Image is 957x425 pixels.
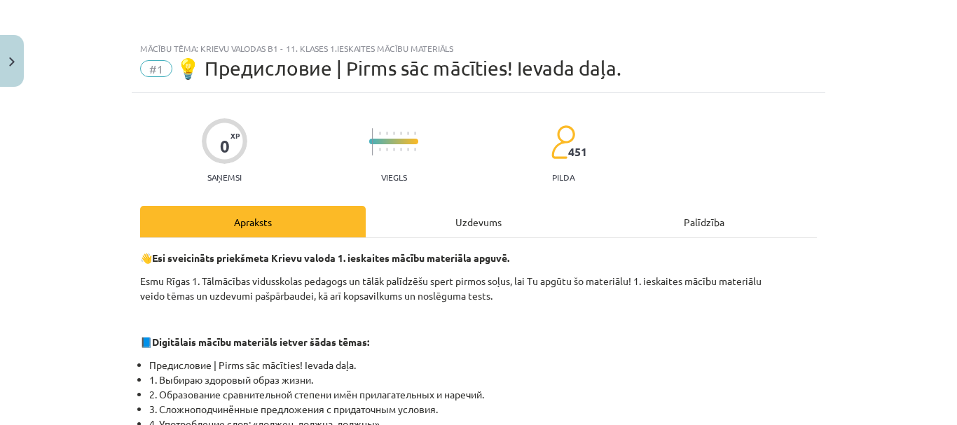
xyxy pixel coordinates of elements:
p: Viegls [381,172,407,182]
span: #1 [140,60,172,77]
p: Saņemsi [202,172,247,182]
img: icon-short-line-57e1e144782c952c97e751825c79c345078a6d821885a25fce030b3d8c18986b.svg [400,148,401,151]
div: Uzdevums [366,206,591,237]
li: 3. Сложноподчинённые предложения с придаточным условия. [149,402,817,417]
img: icon-short-line-57e1e144782c952c97e751825c79c345078a6d821885a25fce030b3d8c18986b.svg [386,132,387,135]
img: icon-short-line-57e1e144782c952c97e751825c79c345078a6d821885a25fce030b3d8c18986b.svg [379,132,380,135]
div: Apraksts [140,206,366,237]
p: 📘 [140,335,817,349]
strong: Esi sveicināts priekšmeta Krievu valoda 1. ieskaites mācību materiāla apguvē. [152,251,509,264]
span: 451 [568,146,587,158]
div: Mācību tēma: Krievu valodas b1 - 11. klases 1.ieskaites mācību materiāls [140,43,817,53]
li: Предисловие | Pirms sāc mācīties! Ievada daļa. [149,358,817,372]
strong: Digitālais mācību materiāls ietver šādas tēmas: [152,335,369,348]
li: 1. Выбираю здоровый образ жизни. [149,372,817,387]
div: 0 [220,137,230,156]
p: Esmu Rīgas 1. Tālmācības vidusskolas pedagogs un tālāk palīdzēšu spert pirmos soļus, lai Tu apgūt... [140,274,817,303]
img: icon-short-line-57e1e144782c952c97e751825c79c345078a6d821885a25fce030b3d8c18986b.svg [407,132,408,135]
img: icon-short-line-57e1e144782c952c97e751825c79c345078a6d821885a25fce030b3d8c18986b.svg [393,132,394,135]
img: icon-long-line-d9ea69661e0d244f92f715978eff75569469978d946b2353a9bb055b3ed8787d.svg [372,128,373,155]
img: icon-short-line-57e1e144782c952c97e751825c79c345078a6d821885a25fce030b3d8c18986b.svg [414,148,415,151]
span: 💡 Предисловие | Pirms sāc mācīties! Ievada daļa. [176,57,621,80]
img: icon-short-line-57e1e144782c952c97e751825c79c345078a6d821885a25fce030b3d8c18986b.svg [407,148,408,151]
img: icon-short-line-57e1e144782c952c97e751825c79c345078a6d821885a25fce030b3d8c18986b.svg [386,148,387,151]
img: students-c634bb4e5e11cddfef0936a35e636f08e4e9abd3cc4e673bd6f9a4125e45ecb1.svg [551,125,575,160]
img: icon-short-line-57e1e144782c952c97e751825c79c345078a6d821885a25fce030b3d8c18986b.svg [414,132,415,135]
img: icon-short-line-57e1e144782c952c97e751825c79c345078a6d821885a25fce030b3d8c18986b.svg [393,148,394,151]
div: Palīdzība [591,206,817,237]
p: 👋 [140,251,817,265]
img: icon-short-line-57e1e144782c952c97e751825c79c345078a6d821885a25fce030b3d8c18986b.svg [379,148,380,151]
p: pilda [552,172,574,182]
img: icon-short-line-57e1e144782c952c97e751825c79c345078a6d821885a25fce030b3d8c18986b.svg [400,132,401,135]
li: 2. Образование сравнительной степени имён прилагательных и наречий. [149,387,817,402]
img: icon-close-lesson-0947bae3869378f0d4975bcd49f059093ad1ed9edebbc8119c70593378902aed.svg [9,57,15,67]
span: XP [230,132,240,139]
